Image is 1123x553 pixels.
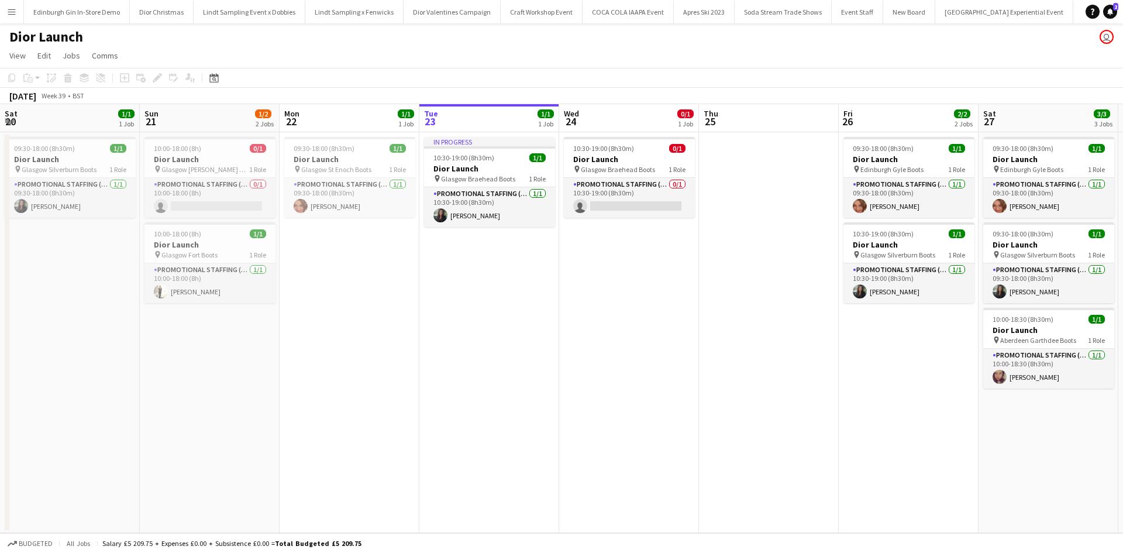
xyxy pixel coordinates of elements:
button: New Board [883,1,935,23]
span: Jobs [63,50,80,61]
span: 1/1 [250,229,266,238]
span: 1/1 [949,229,965,238]
span: 1 Role [109,165,126,174]
span: Sun [144,108,159,119]
app-job-card: 10:30-19:00 (8h30m)1/1Dior Launch Glasgow Silverburn Boots1 RolePromotional Staffing (Sales Staff... [843,222,974,303]
h3: Dior Launch [144,239,275,250]
span: Budgeted [19,540,53,548]
div: 1 Job [398,119,414,128]
span: Fri [843,108,853,119]
app-card-role: Promotional Staffing (Sales Staff)0/110:00-18:00 (8h) [144,178,275,218]
button: Craft Workshop Event [501,1,583,23]
span: Tue [424,108,438,119]
span: 1/1 [110,144,126,153]
span: 0/1 [677,109,694,118]
span: 1/1 [1088,229,1105,238]
div: 10:00-18:00 (8h)0/1Dior Launch Glasgow [PERSON_NAME] Galleries Boots1 RolePromotional Staffing (S... [144,137,275,218]
h1: Dior Launch [9,28,83,46]
span: Glasgow [PERSON_NAME] Galleries Boots [161,165,249,174]
a: 2 [1103,5,1117,19]
span: 10:30-19:00 (8h30m) [573,144,634,153]
app-card-role: Promotional Staffing (Sales Staff)1/109:30-18:00 (8h30m)[PERSON_NAME] [843,178,974,218]
app-card-role: Promotional Staffing (Sales Staff)1/110:30-19:00 (8h30m)[PERSON_NAME] [424,187,555,227]
span: 2/2 [954,109,970,118]
span: Glasgow Braehead Boots [441,174,515,183]
button: Apres Ski 2023 [674,1,735,23]
div: 2 Jobs [256,119,274,128]
h3: Dior Launch [843,154,974,164]
div: 1 Job [119,119,134,128]
app-job-card: 10:30-19:00 (8h30m)0/1Dior Launch Glasgow Braehead Boots1 RolePromotional Staffing (Sales Staff)0... [564,137,695,218]
span: Glasgow Silverburn Boots [1000,250,1075,259]
h3: Dior Launch [564,154,695,164]
span: Edinburgh Gyle Boots [1000,165,1063,174]
span: 1 Role [948,165,965,174]
span: 1 Role [249,165,266,174]
span: 1/1 [529,153,546,162]
span: 1/1 [949,144,965,153]
app-card-role: Promotional Staffing (Sales Staff)1/110:00-18:30 (8h30m)[PERSON_NAME] [983,349,1114,389]
span: Glasgow St Enoch Boots [301,165,371,174]
span: 3/3 [1094,109,1110,118]
span: 27 [981,115,996,128]
app-card-role: Promotional Staffing (Sales Staff)1/110:30-19:00 (8h30m)[PERSON_NAME] [843,263,974,303]
app-job-card: 09:30-18:00 (8h30m)1/1Dior Launch Glasgow Silverburn Boots1 RolePromotional Staffing (Sales Staff... [983,222,1114,303]
span: 09:30-18:00 (8h30m) [993,144,1053,153]
span: 1 Role [1088,336,1105,345]
button: Budgeted [6,537,54,550]
a: Comms [87,48,123,63]
span: Glasgow Silverburn Boots [22,165,97,174]
a: Jobs [58,48,85,63]
span: 22 [283,115,299,128]
span: Thu [704,108,718,119]
button: Dior Valentines Campaign [404,1,501,23]
div: 1 Job [678,119,693,128]
a: View [5,48,30,63]
app-card-role: Promotional Staffing (Sales Staff)1/110:00-18:00 (8h)[PERSON_NAME] [144,263,275,303]
div: 1 Job [538,119,553,128]
span: Edinburgh Gyle Boots [860,165,924,174]
app-card-role: Promotional Staffing (Sales Staff)1/109:30-18:00 (8h30m)[PERSON_NAME] [5,178,136,218]
span: 1/1 [398,109,414,118]
span: 10:00-18:00 (8h) [154,229,201,238]
span: Glasgow Silverburn Boots [860,250,935,259]
h3: Dior Launch [284,154,415,164]
h3: Dior Launch [983,325,1114,335]
button: [GEOGRAPHIC_DATA] Experiential Event [935,1,1073,23]
span: View [9,50,26,61]
app-card-role: Promotional Staffing (Sales Staff)1/109:30-18:00 (8h30m)[PERSON_NAME] [983,263,1114,303]
button: Dior Christmas [130,1,194,23]
span: 21 [143,115,159,128]
app-job-card: 09:30-18:00 (8h30m)1/1Dior Launch Glasgow Silverburn Boots1 RolePromotional Staffing (Sales Staff... [5,137,136,218]
span: 09:30-18:00 (8h30m) [853,144,914,153]
span: Wed [564,108,579,119]
button: Event Staff [832,1,883,23]
div: In progress [424,137,555,146]
span: Sat [5,108,18,119]
button: Edinburgh Gin In-Store Demo [24,1,130,23]
span: 1/1 [390,144,406,153]
span: 1/1 [1088,315,1105,324]
app-job-card: 10:00-18:30 (8h30m)1/1Dior Launch Aberdeen Garthdee Boots1 RolePromotional Staffing (Sales Staff)... [983,308,1114,389]
h3: Dior Launch [144,154,275,164]
app-job-card: 10:00-18:00 (8h)1/1Dior Launch Glasgow Fort Boots1 RolePromotional Staffing (Sales Staff)1/110:00... [144,222,275,303]
span: 10:00-18:30 (8h30m) [993,315,1053,324]
span: 1/1 [1088,144,1105,153]
button: Lindt Sampling Event x Dobbies [194,1,305,23]
span: 1/1 [118,109,135,118]
span: Glasgow Braehead Boots [581,165,655,174]
span: 1 Role [1088,165,1105,174]
span: 1 Role [529,174,546,183]
span: Sat [983,108,996,119]
app-card-role: Promotional Staffing (Sales Staff)1/109:30-18:00 (8h30m)[PERSON_NAME] [983,178,1114,218]
div: 09:30-18:00 (8h30m)1/1Dior Launch Edinburgh Gyle Boots1 RolePromotional Staffing (Sales Staff)1/1... [843,137,974,218]
span: 09:30-18:00 (8h30m) [14,144,75,153]
app-job-card: In progress10:30-19:00 (8h30m)1/1Dior Launch Glasgow Braehead Boots1 RolePromotional Staffing (Sa... [424,137,555,227]
button: Lindt Sampling x Fenwicks [305,1,404,23]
